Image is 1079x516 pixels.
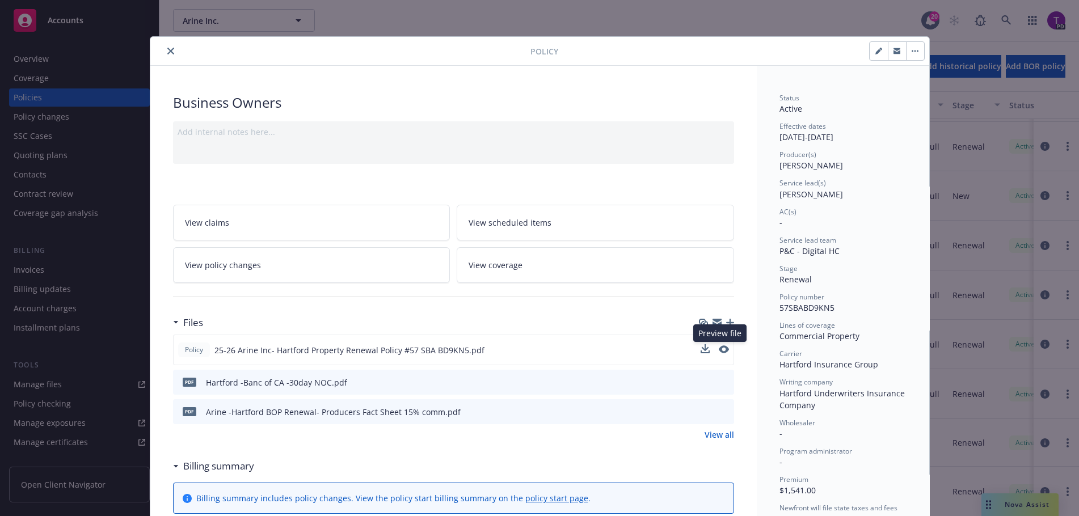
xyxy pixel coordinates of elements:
[779,292,824,302] span: Policy number
[457,205,734,240] a: View scheduled items
[183,315,203,330] h3: Files
[779,503,897,513] span: Newfront will file state taxes and fees
[719,345,729,353] button: preview file
[779,235,836,245] span: Service lead team
[185,259,261,271] span: View policy changes
[779,150,816,159] span: Producer(s)
[719,377,730,388] button: preview file
[779,302,834,313] span: 57SBABD9KN5
[779,264,798,273] span: Stage
[457,247,734,283] a: View coverage
[779,121,907,143] div: [DATE] - [DATE]
[214,344,484,356] span: 25-26 Arine Inc- Hartford Property Renewal Policy #57 SBA BD9KN5.pdf
[779,428,782,439] span: -
[779,189,843,200] span: [PERSON_NAME]
[779,93,799,103] span: Status
[206,377,347,388] div: Hartford -Banc of CA -30day NOC.pdf
[779,121,826,131] span: Effective dates
[779,274,812,285] span: Renewal
[178,126,730,138] div: Add internal notes here...
[779,446,852,456] span: Program administrator
[779,160,843,171] span: [PERSON_NAME]
[164,44,178,58] button: close
[701,344,710,356] button: download file
[701,377,710,388] button: download file
[779,103,802,114] span: Active
[469,259,522,271] span: View coverage
[530,45,558,57] span: Policy
[185,217,229,229] span: View claims
[779,217,782,228] span: -
[173,205,450,240] a: View claims
[779,475,808,484] span: Premium
[173,93,734,112] div: Business Owners
[701,344,710,353] button: download file
[206,406,461,418] div: Arine -Hartford BOP Renewal- Producers Fact Sheet 15% comm.pdf
[779,418,815,428] span: Wholesaler
[705,429,734,441] a: View all
[719,344,729,356] button: preview file
[196,492,591,504] div: Billing summary includes policy changes. View the policy start billing summary on the .
[779,485,816,496] span: $1,541.00
[173,315,203,330] div: Files
[525,493,588,504] a: policy start page
[779,246,840,256] span: P&C - Digital HC
[779,330,907,342] div: Commercial Property
[173,459,254,473] div: Billing summary
[779,456,782,467] span: -
[719,406,730,418] button: preview file
[779,359,878,370] span: Hartford Insurance Group
[183,378,196,386] span: pdf
[693,324,747,342] div: Preview file
[779,388,907,411] span: Hartford Underwriters Insurance Company
[701,406,710,418] button: download file
[469,217,551,229] span: View scheduled items
[779,320,835,330] span: Lines of coverage
[183,345,205,355] span: Policy
[779,377,833,387] span: Writing company
[183,459,254,473] h3: Billing summary
[173,247,450,283] a: View policy changes
[779,207,796,217] span: AC(s)
[183,407,196,416] span: pdf
[779,349,802,358] span: Carrier
[779,178,826,188] span: Service lead(s)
